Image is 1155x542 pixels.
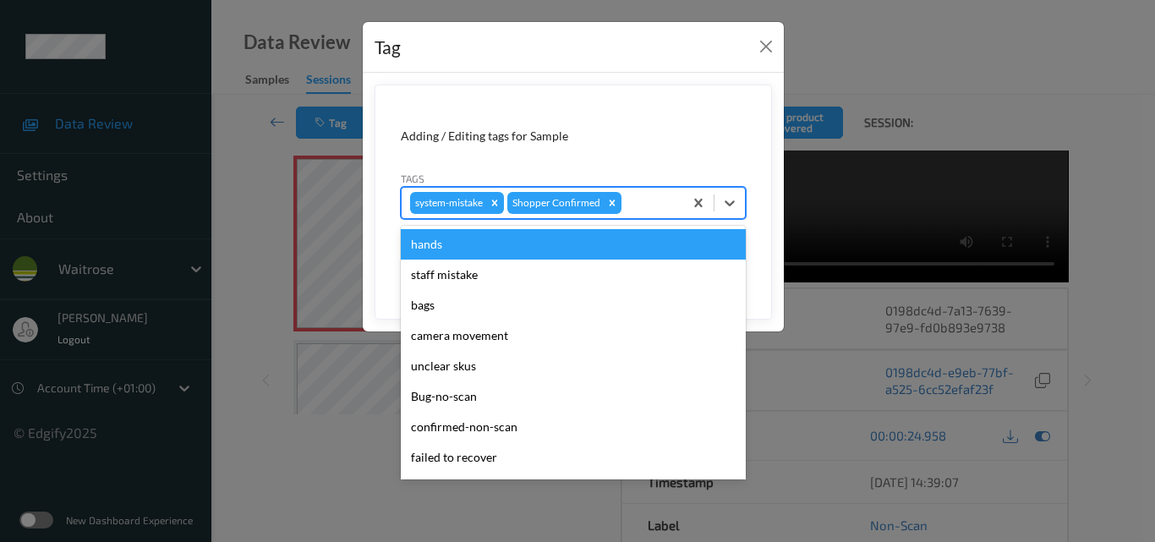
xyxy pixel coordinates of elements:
button: Close [754,35,778,58]
div: Tag [375,34,401,61]
div: failed to recover [401,442,746,473]
div: system-mistake [410,192,485,214]
div: Remove system-mistake [485,192,504,214]
div: Adding / Editing tags for Sample [401,128,746,145]
div: unclear skus [401,351,746,381]
label: Tags [401,171,424,186]
div: Bug-no-scan [401,381,746,412]
div: Remove Shopper Confirmed [603,192,621,214]
div: confirmed-non-scan [401,412,746,442]
div: bags [401,290,746,320]
div: camera movement [401,320,746,351]
div: product recovered [401,473,746,503]
div: Shopper Confirmed [507,192,603,214]
div: staff mistake [401,260,746,290]
div: hands [401,229,746,260]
